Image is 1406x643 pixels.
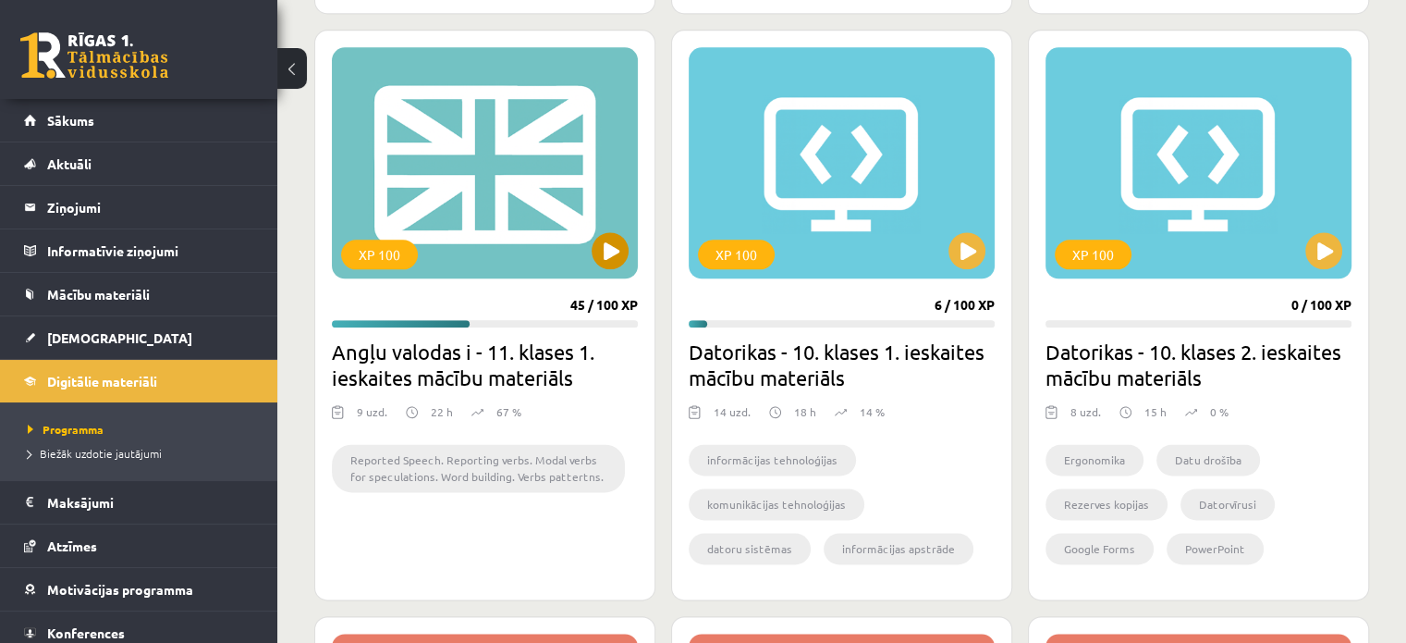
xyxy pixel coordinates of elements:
[1055,240,1131,269] div: XP 100
[24,273,254,315] a: Mācību materiāli
[1144,403,1167,420] p: 15 h
[47,373,157,390] span: Digitālie materiāli
[332,444,625,492] li: Reported Speech. Reporting verbs. Modal verbs for speculations. Word building. Verbs pattertns.
[689,488,864,520] li: komunikācijas tehnoloģijas
[1210,403,1229,420] p: 0 %
[1045,339,1351,390] h2: Datorikas - 10. klases 2. ieskaites mācību materiāls
[1045,533,1154,564] li: Google Forms
[24,316,254,359] a: [DEMOGRAPHIC_DATA]
[860,403,885,420] p: 14 %
[47,329,192,346] span: [DEMOGRAPHIC_DATA]
[689,339,995,390] h2: Datorikas - 10. klases 1. ieskaites mācību materiāls
[47,229,254,272] legend: Informatīvie ziņojumi
[1070,403,1101,431] div: 8 uzd.
[794,403,816,420] p: 18 h
[47,155,92,172] span: Aktuāli
[496,403,521,420] p: 67 %
[24,525,254,567] a: Atzīmes
[698,240,775,269] div: XP 100
[28,446,162,461] span: Biežāk uzdotie jautājumi
[28,421,259,438] a: Programma
[24,186,254,229] a: Ziņojumi
[1167,533,1264,564] li: PowerPoint
[357,403,387,431] div: 9 uzd.
[689,533,811,564] li: datoru sistēmas
[689,444,856,476] li: informācijas tehnoloģijas
[431,403,453,420] p: 22 h
[47,286,150,303] span: Mācību materiāli
[47,186,254,229] legend: Ziņojumi
[332,339,638,390] h2: Angļu valodas i - 11. klases 1. ieskaites mācību materiāls
[47,481,254,524] legend: Maksājumi
[28,445,259,462] a: Biežāk uzdotie jautājumi
[24,568,254,611] a: Motivācijas programma
[47,112,94,129] span: Sākums
[24,229,254,272] a: Informatīvie ziņojumi
[47,538,97,554] span: Atzīmes
[341,240,418,269] div: XP 100
[1156,444,1260,476] li: Datu drošība
[24,481,254,524] a: Maksājumi
[24,142,254,185] a: Aktuāli
[1180,488,1275,520] li: Datorvīrusi
[47,581,193,598] span: Motivācijas programma
[24,99,254,142] a: Sākums
[824,533,973,564] li: informācijas apstrāde
[1045,444,1143,476] li: Ergonomika
[28,422,104,437] span: Programma
[24,360,254,402] a: Digitālie materiāli
[714,403,751,431] div: 14 uzd.
[1045,488,1168,520] li: Rezerves kopijas
[47,624,125,641] span: Konferences
[20,32,168,79] a: Rīgas 1. Tālmācības vidusskola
